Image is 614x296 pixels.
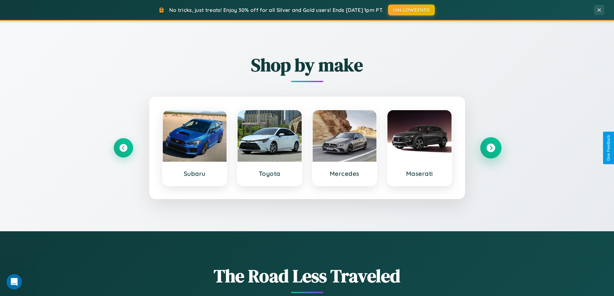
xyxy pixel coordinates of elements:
[169,170,220,177] h3: Subaru
[319,170,370,177] h3: Mercedes
[388,5,435,15] button: HALLOWEEN30
[114,53,501,77] h2: Shop by make
[6,274,22,290] iframe: Intercom live chat
[606,135,611,161] div: Give Feedback
[114,263,501,288] h1: The Road Less Traveled
[244,170,295,177] h3: Toyota
[394,170,445,177] h3: Maserati
[169,7,383,13] span: No tricks, just treats! Enjoy 30% off for all Silver and Gold users! Ends [DATE] 1pm PT.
